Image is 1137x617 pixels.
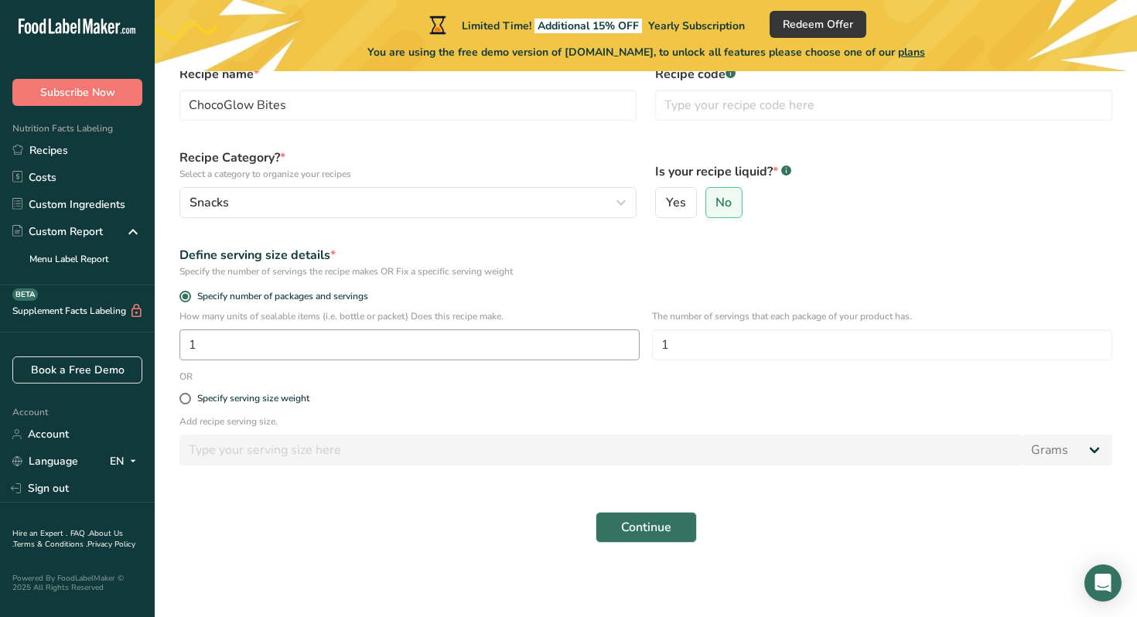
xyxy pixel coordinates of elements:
span: Subscribe Now [40,84,115,101]
a: About Us . [12,528,123,550]
button: Redeem Offer [770,11,866,38]
div: EN [110,452,142,471]
a: Hire an Expert . [12,528,67,539]
input: Type your recipe name here [179,90,637,121]
div: Specify the number of servings the recipe makes OR Fix a specific serving weight [179,264,1112,278]
div: Powered By FoodLabelMaker © 2025 All Rights Reserved [12,574,142,592]
label: Recipe name [179,65,637,84]
a: Privacy Policy [87,539,135,550]
div: BETA [12,288,38,301]
a: Language [12,448,78,475]
div: Open Intercom Messenger [1084,564,1122,602]
div: Specify serving size weight [197,393,309,404]
span: Redeem Offer [783,16,853,32]
input: Type your recipe code here [655,90,1112,121]
input: Type your serving size here [179,435,1022,465]
a: Book a Free Demo [12,356,142,383]
button: Continue [596,512,697,543]
div: Limited Time! [426,15,745,34]
a: Terms & Conditions . [13,539,87,550]
label: Recipe Category? [179,148,637,181]
a: FAQ . [70,528,89,539]
div: Custom Report [12,223,103,240]
span: No [715,195,732,210]
span: plans [898,45,925,60]
p: How many units of sealable items (i.e. bottle or packet) Does this recipe make. [179,309,640,323]
label: Recipe code [655,65,1112,84]
span: Specify number of packages and servings [191,291,368,302]
p: Select a category to organize your recipes [179,167,637,181]
span: Additional 15% OFF [534,19,642,33]
button: Subscribe Now [12,79,142,106]
p: Add recipe serving size. [179,414,1112,428]
span: Yes [666,195,686,210]
button: Snacks [179,187,637,218]
span: Snacks [189,193,229,212]
p: The number of servings that each package of your product has. [652,309,1112,323]
div: OR [170,370,202,383]
div: Define serving size details [179,246,1112,264]
span: You are using the free demo version of [DOMAIN_NAME], to unlock all features please choose one of... [367,44,925,60]
span: Yearly Subscription [648,19,745,33]
label: Is your recipe liquid? [655,162,1112,181]
span: Continue [621,518,671,537]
